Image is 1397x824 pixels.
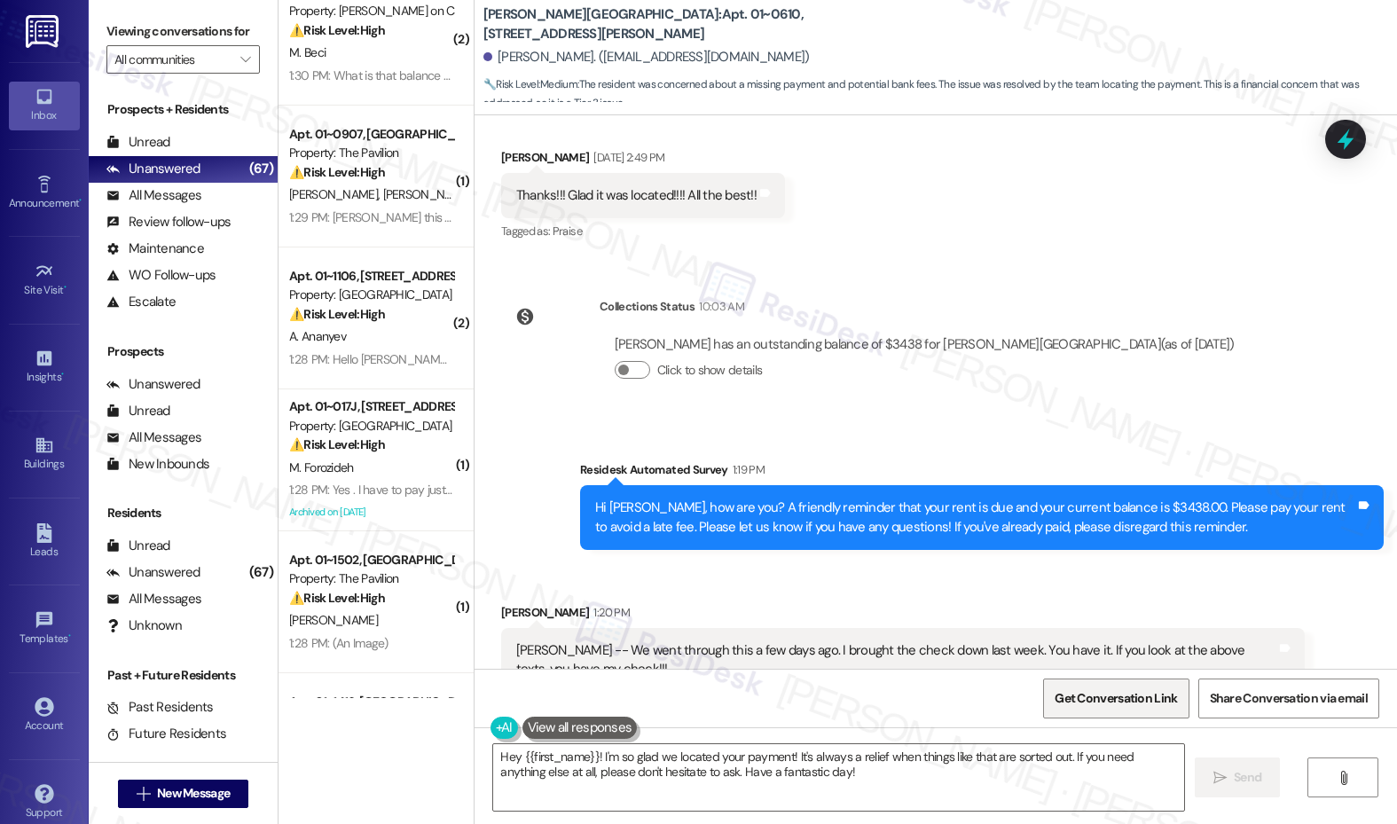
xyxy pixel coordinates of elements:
[615,335,1235,354] div: [PERSON_NAME] has an outstanding balance of $3438 for [PERSON_NAME][GEOGRAPHIC_DATA] (as of [DATE])
[289,569,453,588] div: Property: The Pavilion
[289,67,469,83] div: 1:30 PM: What is that balance for??
[9,430,80,478] a: Buildings
[1213,771,1227,785] i: 
[89,666,278,685] div: Past + Future Residents
[89,342,278,361] div: Prospects
[289,397,453,416] div: Apt. 01~017J, [STREET_ADDRESS]
[289,351,1389,367] div: 1:28 PM: Hello [PERSON_NAME], I am ready to pay a late fee. Is it fine as I pay know half of the ...
[595,498,1355,537] div: Hi [PERSON_NAME], how are you? A friendly reminder that your rent is due and your current balance...
[493,744,1183,811] textarea: Hey {{first_name}}! I'm so glad we located your payment! It's always a relief when things like th...
[289,459,354,475] span: M. Forozideh
[9,518,80,566] a: Leads
[106,698,214,717] div: Past Residents
[553,224,582,239] span: Praise
[289,417,453,436] div: Property: [GEOGRAPHIC_DATA]
[79,194,82,207] span: •
[289,482,1378,498] div: 1:28 PM: Yes . I have to pay just around 230 $ for last month ,and 437$for this month,,, I paid l...
[137,787,150,801] i: 
[118,780,249,808] button: New Message
[287,501,455,523] div: Archived on [DATE]
[289,328,346,344] span: A. Ananyev
[382,186,471,202] span: [PERSON_NAME]
[106,266,216,285] div: WO Follow-ups
[1055,689,1177,708] span: Get Conversation Link
[106,375,200,394] div: Unanswered
[501,148,785,173] div: [PERSON_NAME]
[106,563,200,582] div: Unanswered
[106,160,200,178] div: Unanswered
[289,2,453,20] div: Property: [PERSON_NAME] on Canal
[106,428,201,447] div: All Messages
[483,77,577,91] strong: 🔧 Risk Level: Medium
[1198,679,1379,718] button: Share Conversation via email
[9,343,80,391] a: Insights •
[9,82,80,129] a: Inbox
[64,281,67,294] span: •
[9,256,80,304] a: Site Visit •
[106,590,201,608] div: All Messages
[289,551,453,569] div: Apt. 01~1502, [GEOGRAPHIC_DATA][PERSON_NAME]
[106,133,170,152] div: Unread
[1043,679,1189,718] button: Get Conversation Link
[580,460,1384,485] div: Residesk Automated Survey
[106,239,204,258] div: Maintenance
[516,641,1276,679] div: [PERSON_NAME] -- We went through this a few days ago. I brought the check down last week. You hav...
[106,402,170,420] div: Unread
[589,603,629,622] div: 1:20 PM
[289,286,453,304] div: Property: [GEOGRAPHIC_DATA]
[68,630,71,642] span: •
[600,297,695,316] div: Collections Status
[245,559,278,586] div: (67)
[501,218,785,244] div: Tagged as:
[106,18,260,45] label: Viewing conversations for
[245,155,278,183] div: (67)
[106,455,209,474] div: New Inbounds
[61,368,64,381] span: •
[657,361,762,380] label: Click to show details
[289,144,453,162] div: Property: The Pavilion
[106,725,226,743] div: Future Residents
[89,100,278,119] div: Prospects + Residents
[289,590,385,606] strong: ⚠️ Risk Level: High
[1337,771,1350,785] i: 
[157,784,230,803] span: New Message
[483,75,1397,114] span: : The resident was concerned about a missing payment and potential bank fees. The issue was resol...
[26,15,62,48] img: ResiDesk Logo
[9,692,80,740] a: Account
[89,504,278,522] div: Residents
[289,436,385,452] strong: ⚠️ Risk Level: High
[289,164,385,180] strong: ⚠️ Risk Level: High
[289,612,378,628] span: [PERSON_NAME]
[289,306,385,322] strong: ⚠️ Risk Level: High
[106,537,170,555] div: Unread
[589,148,664,167] div: [DATE] 2:49 PM
[289,44,326,60] span: M. Beci
[240,52,250,67] i: 
[289,635,388,651] div: 1:28 PM: (An Image)
[289,125,453,144] div: Apt. 01~0907, [GEOGRAPHIC_DATA][PERSON_NAME]
[106,616,182,635] div: Unknown
[106,213,231,232] div: Review follow-ups
[695,297,744,316] div: 10:03 AM
[289,693,453,711] div: Apt. 01~1416, [GEOGRAPHIC_DATA][PERSON_NAME]
[483,48,810,67] div: [PERSON_NAME]. ([EMAIL_ADDRESS][DOMAIN_NAME])
[289,186,383,202] span: [PERSON_NAME]
[114,45,232,74] input: All communities
[289,267,453,286] div: Apt. 01~1106, [STREET_ADDRESS][PERSON_NAME]
[1210,689,1368,708] span: Share Conversation via email
[728,460,765,479] div: 1:19 PM
[289,209,1374,225] div: 1:29 PM: [PERSON_NAME] this is my fault. I used wrong method [DATE] to send to [PERSON_NAME], and...
[483,5,838,43] b: [PERSON_NAME][GEOGRAPHIC_DATA]: Apt. 01~0610, [STREET_ADDRESS][PERSON_NAME]
[1195,757,1281,797] button: Send
[1234,768,1261,787] span: Send
[501,603,1305,628] div: [PERSON_NAME]
[106,293,176,311] div: Escalate
[106,186,201,205] div: All Messages
[9,605,80,653] a: Templates •
[289,22,385,38] strong: ⚠️ Risk Level: High
[516,186,757,205] div: Thanks!!! Glad it was located!!!! All the best!!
